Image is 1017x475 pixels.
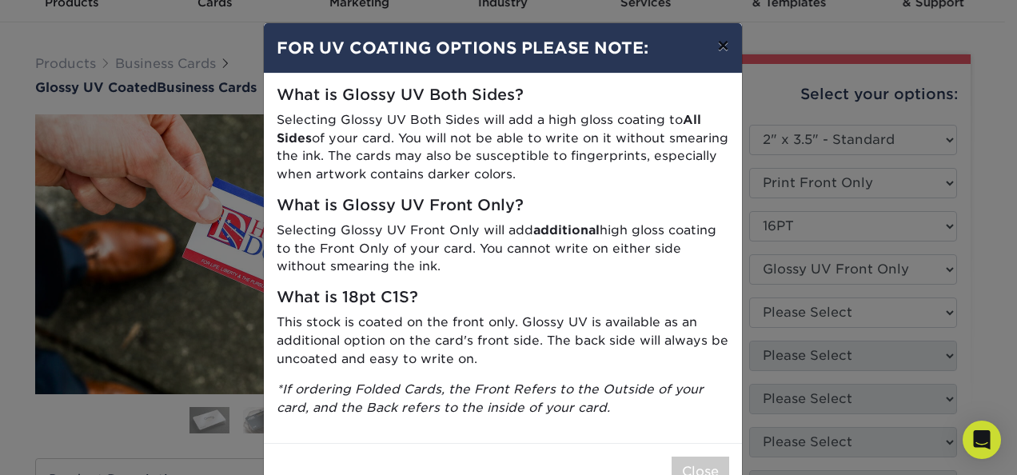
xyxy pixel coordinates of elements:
[533,222,600,237] strong: additional
[277,197,729,215] h5: What is Glossy UV Front Only?
[277,112,701,146] strong: All Sides
[277,36,729,60] h4: FOR UV COATING OPTIONS PLEASE NOTE:
[963,421,1001,459] div: Open Intercom Messenger
[277,289,729,307] h5: What is 18pt C1S?
[704,23,741,68] button: ×
[277,381,704,415] i: *If ordering Folded Cards, the Front Refers to the Outside of your card, and the Back refers to t...
[277,313,729,368] p: This stock is coated on the front only. Glossy UV is available as an additional option on the car...
[277,222,729,276] p: Selecting Glossy UV Front Only will add high gloss coating to the Front Only of your card. You ca...
[277,86,729,105] h5: What is Glossy UV Both Sides?
[277,111,729,184] p: Selecting Glossy UV Both Sides will add a high gloss coating to of your card. You will not be abl...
